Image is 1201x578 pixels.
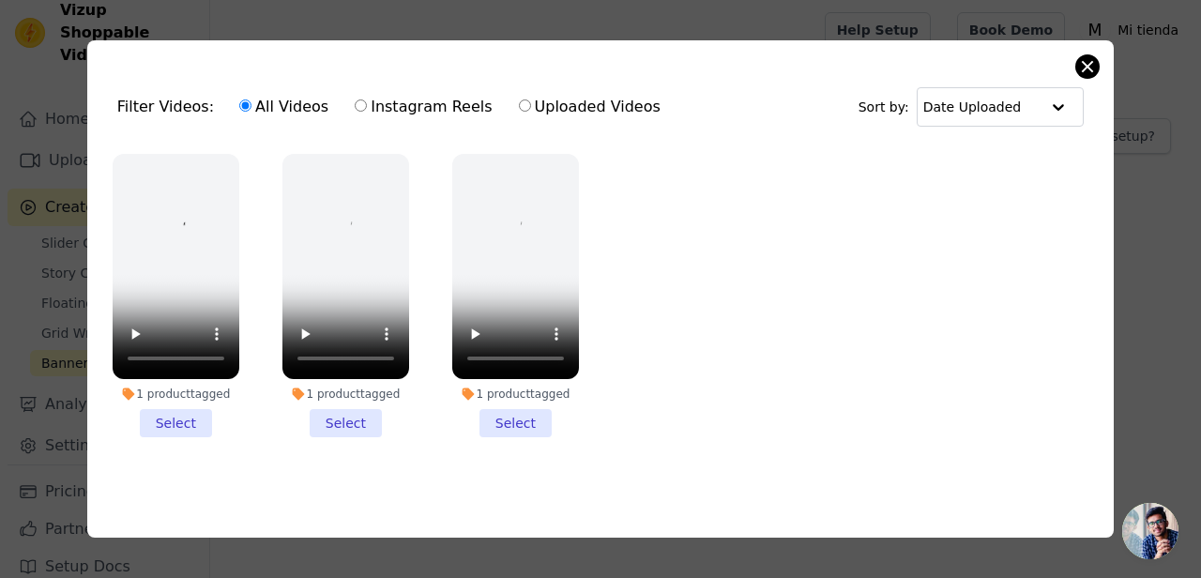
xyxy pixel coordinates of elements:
[1076,55,1099,78] button: Close modal
[859,87,1085,127] div: Sort by:
[238,95,329,119] label: All Videos
[518,95,661,119] label: Uploaded Videos
[452,387,579,402] div: 1 product tagged
[1122,503,1178,559] div: Chat abierto
[117,85,671,129] div: Filter Videos:
[282,387,409,402] div: 1 product tagged
[354,95,493,119] label: Instagram Reels
[113,387,239,402] div: 1 product tagged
